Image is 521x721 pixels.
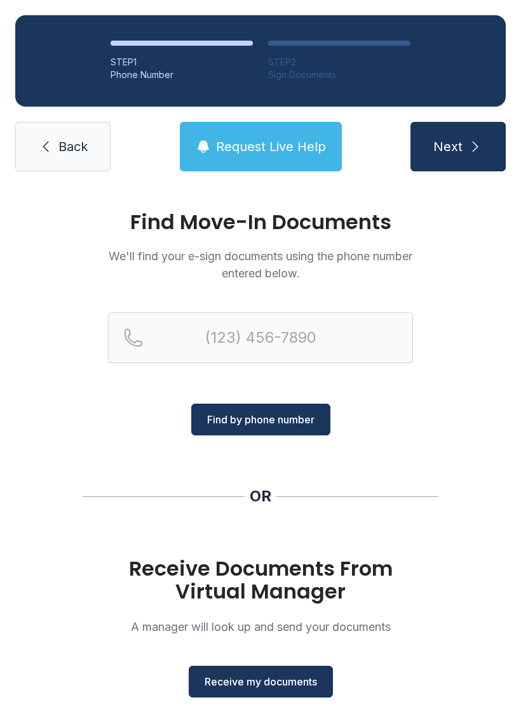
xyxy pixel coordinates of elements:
[111,56,253,69] div: STEP 1
[108,557,413,603] h1: Receive Documents From Virtual Manager
[205,674,317,689] span: Receive my documents
[433,138,463,155] span: Next
[108,312,413,363] input: Reservation phone number
[58,138,88,155] span: Back
[216,138,326,155] span: Request Live Help
[111,69,253,81] div: Phone Number
[108,618,413,635] p: A manager will look up and send your documents
[108,248,413,282] p: We'll find your e-sign documents using the phone number entered below.
[268,69,410,81] div: Sign Documents
[207,412,315,427] span: Find by phone number
[108,212,413,232] h1: Find Move-In Documents
[268,56,410,69] div: STEP 2
[250,486,271,506] div: OR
